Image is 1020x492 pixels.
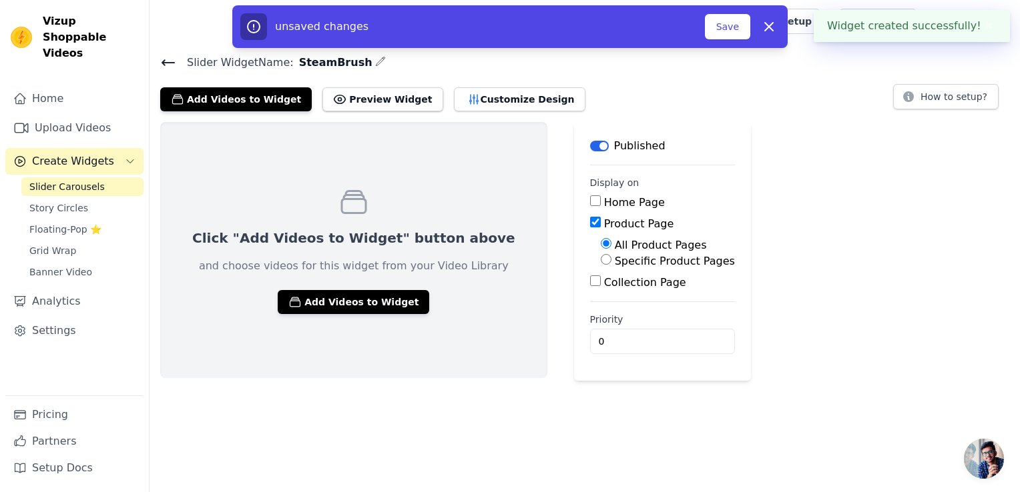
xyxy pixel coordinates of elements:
p: Click "Add Videos to Widget" button above [192,229,515,247]
button: Customize Design [454,87,585,111]
span: Banner Video [29,265,92,279]
div: Edit Name [375,53,386,71]
button: How to setup? [893,84,999,109]
a: Floating-Pop ⭐ [21,220,144,239]
span: Slider Widget Name: [176,55,294,71]
label: Home Page [604,196,665,209]
a: Settings [5,317,144,344]
span: Floating-Pop ⭐ [29,223,101,236]
p: and choose videos for this widget from your Video Library [199,258,509,274]
button: Add Videos to Widget [160,87,312,111]
a: Pricing [5,401,144,428]
a: How to setup? [893,93,999,106]
div: Open chat [964,439,1004,479]
span: Story Circles [29,201,88,215]
button: Create Widgets [5,148,144,175]
span: Slider Carousels [29,180,105,193]
a: Grid Wrap [21,241,144,260]
label: All Product Pages [615,239,707,251]
a: Setup Docs [5,455,144,481]
button: Add Videos to Widget [278,290,429,314]
a: Story Circles [21,199,144,217]
button: Save [705,14,750,39]
span: SteamBrush [294,55,372,71]
label: Product Page [604,217,674,230]
a: Banner Video [21,263,144,281]
label: Collection Page [604,276,686,289]
span: Grid Wrap [29,244,76,257]
span: unsaved changes [275,20,368,33]
a: Partners [5,428,144,455]
p: Published [614,138,666,154]
a: Upload Videos [5,115,144,141]
a: Analytics [5,288,144,315]
label: Priority [590,313,735,326]
legend: Display on [590,176,640,189]
a: Slider Carousels [21,177,144,196]
label: Specific Product Pages [615,255,735,267]
button: Preview Widget [322,87,443,111]
span: Create Widgets [32,153,114,169]
a: Home [5,85,144,112]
